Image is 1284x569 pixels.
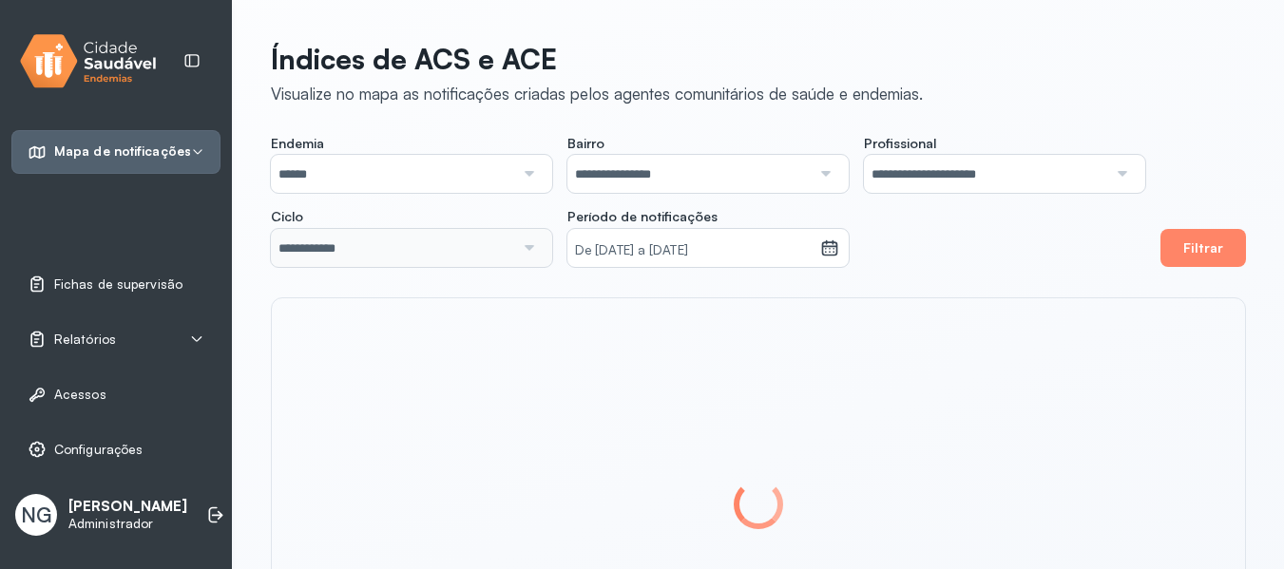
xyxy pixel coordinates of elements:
[68,498,187,516] p: [PERSON_NAME]
[21,503,51,527] span: NG
[54,332,116,348] span: Relatórios
[28,385,204,404] a: Acessos
[28,440,204,459] a: Configurações
[54,442,143,458] span: Configurações
[68,516,187,532] p: Administrador
[567,135,604,152] span: Bairro
[54,276,182,293] span: Fichas de supervisão
[864,135,936,152] span: Profissional
[20,30,157,92] img: logo.svg
[271,135,324,152] span: Endemia
[271,84,923,104] div: Visualize no mapa as notificações criadas pelos agentes comunitários de saúde e endemias.
[1160,229,1246,267] button: Filtrar
[54,143,191,160] span: Mapa de notificações
[567,208,718,225] span: Período de notificações
[575,241,813,260] small: De [DATE] a [DATE]
[271,208,303,225] span: Ciclo
[28,275,204,294] a: Fichas de supervisão
[54,387,106,403] span: Acessos
[271,42,923,76] p: Índices de ACS e ACE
